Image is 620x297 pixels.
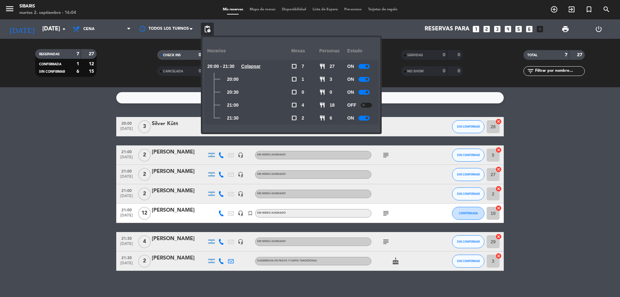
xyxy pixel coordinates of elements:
span: 4 [138,235,151,248]
div: [PERSON_NAME] [152,235,207,243]
i: arrow_drop_down [60,25,68,33]
i: cancel [495,147,502,153]
span: 21:00 [227,101,239,109]
span: Mis reservas [220,8,246,11]
span: SIN CONFIRMAR [457,125,480,128]
i: looks_one [472,25,480,33]
span: SERVIDAS [407,54,423,57]
span: SIN CONFIRMAR [457,153,480,157]
span: 3 [330,76,332,83]
strong: 0 [458,53,461,57]
span: Sin menú asignado [257,154,286,156]
span: 21:30 [227,114,239,122]
span: ON [347,76,354,83]
span: 12 [138,207,151,220]
span: 21:30 [119,254,135,261]
span: 21:00 [119,148,135,155]
span: Pre-acceso [341,8,365,11]
span: NO SHOW [407,70,424,73]
i: subject [382,238,390,246]
span: [DATE] [119,213,135,221]
span: Lista de Espera [309,8,341,11]
div: [PERSON_NAME] [152,206,207,215]
span: 7 [302,63,304,70]
i: looks_3 [493,25,501,33]
span: Disponibilidad [279,8,309,11]
div: Mesas [291,42,319,60]
strong: 27 [89,52,95,56]
span: RESERVADAS [39,53,60,56]
strong: 0 [199,69,201,73]
i: power_settings_new [595,25,603,33]
i: subject [382,151,390,159]
i: cancel [495,186,502,192]
span: Mapa de mesas [246,8,279,11]
span: CONFIRMADA [459,211,478,215]
i: subject [382,209,390,217]
i: search [603,5,610,13]
div: Horarios [207,42,291,60]
span: 27 [330,63,335,70]
span: check_box_outline_blank [291,115,297,121]
span: 21:00 [119,167,135,175]
span: 3 [138,120,151,133]
div: Silver Kütt [152,120,207,128]
i: [DATE] [5,22,39,36]
strong: 0 [458,69,461,73]
div: [PERSON_NAME] [152,187,207,195]
div: [PERSON_NAME] [152,148,207,156]
i: headset_mic [238,239,243,245]
span: restaurant [319,115,325,121]
span: restaurant [319,89,325,95]
span: Tarjetas de regalo [365,8,401,11]
span: 20:00 [227,76,239,83]
span: restaurant [319,76,325,82]
span: pending_actions [203,25,211,33]
span: ON [347,63,354,70]
i: cake [392,257,399,265]
span: Sin menú asignado [257,173,286,175]
div: martes 2. septiembre - 16:04 [19,10,76,16]
input: Filtrar por nombre... [534,68,584,75]
span: [DATE] [119,175,135,182]
span: CHECK INS [163,54,181,57]
span: 2 [138,168,151,181]
span: check_box_outline_blank [291,89,297,95]
span: SIN CONFIRMAR [457,192,480,196]
span: 2 [138,187,151,200]
span: sugerencia de pasos y carta tradicional [257,260,317,262]
strong: 27 [577,53,584,57]
span: 20:30 [227,89,239,96]
strong: 1 [77,62,79,66]
i: menu [5,4,15,14]
span: 0 [330,89,332,96]
i: exit_to_app [568,5,575,13]
i: cancel [495,205,502,211]
span: [DATE] [119,242,135,249]
span: 18 [330,101,335,109]
i: filter_list [527,67,534,75]
span: SIN CONFIRMAR [457,259,480,263]
span: CONFIRMADA [39,63,61,66]
span: SIN CONFIRMAR [457,240,480,243]
i: headset_mic [238,152,243,158]
strong: 12 [89,62,95,66]
span: 20:00 - 21:30 [207,63,234,70]
strong: 7 [77,52,79,56]
button: SIN CONFIRMAR [452,187,484,200]
span: restaurant [319,102,325,108]
span: 2 [138,149,151,162]
i: add_box [536,25,544,33]
span: ON [347,114,354,122]
strong: 0 [443,53,445,57]
i: add_circle_outline [550,5,558,13]
i: looks_5 [514,25,523,33]
strong: 0 [443,69,445,73]
button: menu [5,4,15,16]
span: SIN CONFIRMAR [457,173,480,176]
i: turned_in_not [585,5,593,13]
span: Sin menú asignado [257,240,286,243]
span: SIN CONFIRMAR [39,70,65,73]
i: looks_4 [504,25,512,33]
div: personas [319,42,347,60]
